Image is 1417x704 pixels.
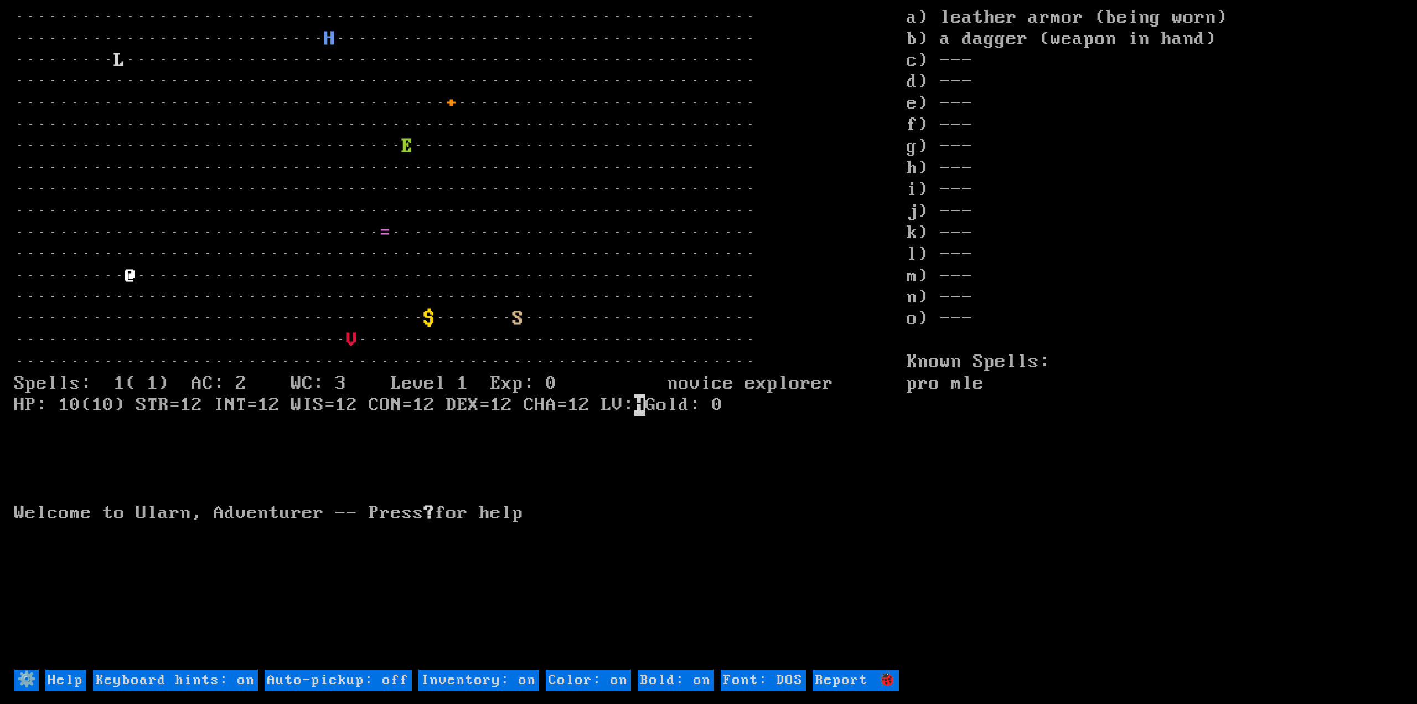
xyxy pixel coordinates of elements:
font: = [380,222,391,244]
input: Color: on [546,670,631,691]
larn: ··································································· ···························· ... [14,7,907,669]
input: Report 🐞 [813,670,899,691]
input: ⚙️ [14,670,39,691]
font: V [347,330,358,351]
input: Bold: on [638,670,714,691]
input: Inventory: on [418,670,539,691]
input: Font: DOS [721,670,806,691]
input: Help [45,670,86,691]
font: @ [125,265,136,287]
input: Keyboard hints: on [93,670,258,691]
b: ? [424,502,435,524]
font: $ [424,308,435,330]
stats: a) leather armor (being worn) b) a dagger (weapon in hand) c) --- d) --- e) --- f) --- g) --- h) ... [907,7,1403,669]
font: H [324,28,335,50]
font: S [513,308,524,330]
font: + [446,93,457,114]
mark: H [634,394,645,416]
font: L [114,50,125,71]
font: E [402,136,413,157]
input: Auto-pickup: off [265,670,412,691]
